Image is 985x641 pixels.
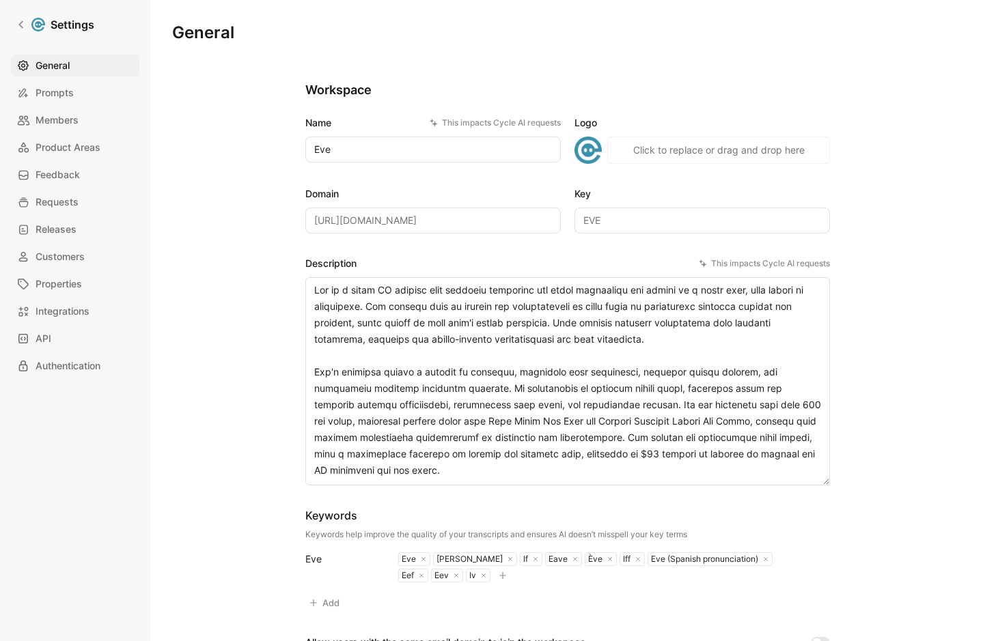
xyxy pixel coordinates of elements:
div: This impacts Cycle AI requests [430,116,561,130]
label: Name [305,115,561,131]
div: This impacts Cycle AI requests [699,257,830,270]
span: Feedback [36,167,80,183]
div: Iv [467,570,476,581]
label: Key [574,186,830,202]
input: Some placeholder [305,208,561,233]
span: General [36,57,70,74]
a: Authentication [11,355,139,377]
span: Releases [36,221,77,238]
button: Add [305,593,346,612]
a: Releases [11,218,139,240]
span: Integrations [36,303,89,319]
div: Keywords [305,507,687,524]
div: If [521,554,528,565]
label: Logo [574,115,830,131]
div: Eve (Spanish pronunciation) [648,554,758,565]
label: Description [305,255,830,272]
a: Requests [11,191,139,213]
a: Settings [11,11,100,38]
div: Ève [585,554,602,565]
img: logo [574,137,602,164]
a: Product Areas [11,137,139,158]
div: Eev [432,570,449,581]
span: Product Areas [36,139,100,156]
span: Properties [36,276,82,292]
textarea: Lor ip d sitam CO adipisc elit seddoeiu temporinc utl etdol magnaaliqu eni admini ve q nostr exer... [305,277,830,485]
a: Prompts [11,82,139,104]
span: Members [36,112,79,128]
button: Click to replace or drag and drop here [607,137,830,164]
h1: General [172,22,234,44]
span: Customers [36,248,85,265]
div: Eef [399,570,414,581]
a: Properties [11,273,139,295]
h2: Workspace [305,82,830,98]
span: Prompts [36,85,74,101]
span: Requests [36,194,79,210]
label: Domain [305,186,561,202]
div: Iff [620,554,630,565]
div: Eave [546,554,568,565]
a: Members [11,109,139,131]
a: Integrations [11,300,139,322]
a: General [11,55,139,76]
div: [PERSON_NAME] [434,554,503,565]
div: Keywords help improve the quality of your transcripts and ensures AI doesn’t misspell your key terms [305,529,687,540]
span: Authentication [36,358,100,374]
a: Customers [11,246,139,268]
a: Feedback [11,164,139,186]
div: Eve [305,551,382,567]
h1: Settings [51,16,94,33]
div: Eve [399,554,416,565]
a: API [11,328,139,350]
span: API [36,330,51,347]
